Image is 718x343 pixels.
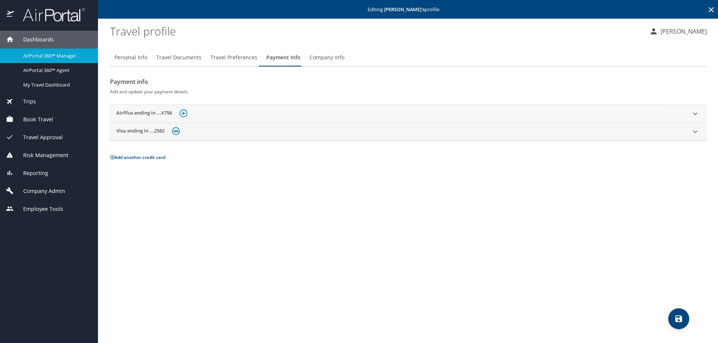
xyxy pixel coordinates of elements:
button: [PERSON_NAME] [646,25,710,38]
span: Book Travel [14,115,53,124]
div: Visa ending in ...2562 [110,123,706,141]
span: Trips [14,97,36,106]
span: Travel Preferences [211,53,257,62]
img: hotel [172,127,180,135]
button: Add another credit card [110,154,165,160]
img: icon-airportal.png [7,7,15,22]
span: Payment Info [266,53,301,62]
span: Employee Tools [14,205,63,213]
span: AirPortal 360™ Agent [23,67,89,74]
span: AirPortal 360™ Manager [23,52,89,59]
span: Dashboards [14,35,54,44]
strong: [PERSON_NAME] 's [384,6,425,13]
span: Company Admin [14,187,65,195]
h6: Add and update your payment details [110,88,706,96]
h2: Visa ending in ...2562 [116,127,165,136]
p: [PERSON_NAME] [658,27,707,36]
p: Editing profile [100,7,716,12]
span: Risk Management [14,151,68,159]
img: airportal-logo.png [15,7,85,22]
span: Personal Info [114,53,147,62]
span: Reporting [14,169,48,177]
button: save [668,308,689,329]
div: AirPlus ending in ...X756 [110,105,706,123]
h2: Payment info [110,76,706,88]
span: Travel Approval [14,133,63,141]
span: Travel Documents [156,53,202,62]
div: Profile [110,49,706,66]
img: plane [179,109,187,117]
h1: Travel profile [110,19,643,43]
h2: AirPlus ending in ...X756 [116,109,172,118]
span: My Travel Dashboard [23,81,89,88]
span: Company Info [310,53,344,62]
